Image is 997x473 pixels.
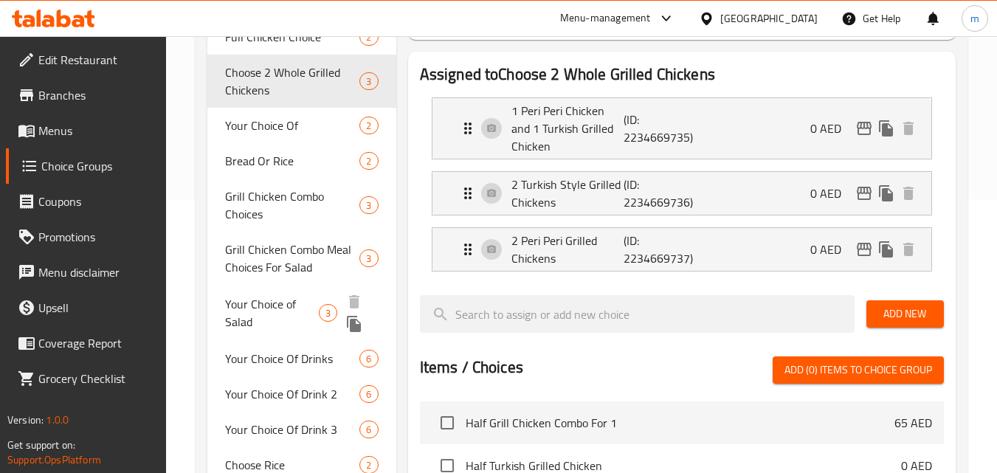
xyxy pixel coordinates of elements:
[343,291,365,313] button: delete
[38,51,155,69] span: Edit Restaurant
[225,152,359,170] span: Bread Or Rice
[207,143,396,179] div: Bread Or Rice2
[38,122,155,139] span: Menus
[511,102,624,155] p: 1 Peri Peri Chicken and 1 Turkish Grilled Chicken
[207,412,396,447] div: Your Choice Of Drink 36
[359,249,378,267] div: Choices
[7,450,101,469] a: Support.OpsPlatform
[360,387,377,401] span: 6
[560,10,651,27] div: Menu-management
[320,306,337,320] span: 3
[225,385,359,403] span: Your Choice Of Drink 2
[420,356,523,379] h2: Items / Choices
[853,117,875,139] button: edit
[225,421,359,438] span: Your Choice Of Drink 3
[359,350,378,367] div: Choices
[6,184,167,219] a: Coupons
[207,376,396,412] div: Your Choice Of Drink 26
[38,86,155,104] span: Branches
[6,361,167,396] a: Grocery Checklist
[38,193,155,210] span: Coupons
[207,108,396,143] div: Your Choice Of2
[511,176,624,211] p: 2 Turkish Style Grilled Chickens
[360,352,377,366] span: 6
[875,238,897,260] button: duplicate
[624,176,699,211] p: (ID: 2234669736)
[894,414,932,432] p: 65 AED
[7,435,75,455] span: Get support on:
[46,410,69,429] span: 1.0.0
[897,117,920,139] button: delete
[359,117,378,134] div: Choices
[38,334,155,352] span: Coverage Report
[511,232,624,267] p: 2 Peri Peri Grilled Chickens
[624,111,699,146] p: (ID: 2234669735)
[6,255,167,290] a: Menu disclaimer
[420,221,944,277] li: Expand
[359,385,378,403] div: Choices
[360,75,377,89] span: 3
[6,42,167,77] a: Edit Restaurant
[225,350,359,367] span: Your Choice Of Drinks
[784,361,932,379] span: Add (0) items to choice group
[466,414,894,432] span: Half Grill Chicken Combo For 1
[853,238,875,260] button: edit
[360,252,377,266] span: 3
[897,238,920,260] button: delete
[6,113,167,148] a: Menus
[207,341,396,376] div: Your Choice Of Drinks6
[38,370,155,387] span: Grocery Checklist
[225,63,359,99] span: Choose 2 Whole Grilled Chickens
[225,295,319,331] span: Your Choice of Salad
[225,117,359,134] span: Your Choice Of
[41,157,155,175] span: Choice Groups
[225,187,359,223] span: Grill Chicken Combo Choices
[359,72,378,90] div: Choices
[38,299,155,317] span: Upsell
[343,313,365,335] button: duplicate
[853,182,875,204] button: edit
[207,285,396,341] div: Your Choice of Salad3deleteduplicate
[970,10,979,27] span: m
[319,304,337,322] div: Choices
[359,196,378,214] div: Choices
[420,63,944,86] h2: Assigned to Choose 2 Whole Grilled Chickens
[810,120,853,137] p: 0 AED
[360,119,377,133] span: 2
[878,305,932,323] span: Add New
[225,241,359,276] span: Grill Chicken Combo Meal Choices For Salad
[875,182,897,204] button: duplicate
[6,325,167,361] a: Coverage Report
[432,172,931,215] div: Expand
[6,219,167,255] a: Promotions
[866,300,944,328] button: Add New
[897,182,920,204] button: delete
[38,263,155,281] span: Menu disclaimer
[432,407,463,438] span: Select choice
[810,241,853,258] p: 0 AED
[207,232,396,285] div: Grill Chicken Combo Meal Choices For Salad3
[773,356,944,384] button: Add (0) items to choice group
[360,198,377,213] span: 3
[7,410,44,429] span: Version:
[720,10,818,27] div: [GEOGRAPHIC_DATA]
[359,421,378,438] div: Choices
[359,152,378,170] div: Choices
[38,228,155,246] span: Promotions
[432,228,931,271] div: Expand
[360,423,377,437] span: 6
[207,55,396,108] div: Choose 2 Whole Grilled Chickens3
[810,184,853,202] p: 0 AED
[225,28,359,46] span: Full Chicken Choice
[624,232,699,267] p: (ID: 2234669737)
[6,148,167,184] a: Choice Groups
[6,77,167,113] a: Branches
[360,154,377,168] span: 2
[207,179,396,232] div: Grill Chicken Combo Choices3
[420,295,855,333] input: search
[420,92,944,165] li: Expand
[432,98,931,159] div: Expand
[875,117,897,139] button: duplicate
[360,458,377,472] span: 2
[6,290,167,325] a: Upsell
